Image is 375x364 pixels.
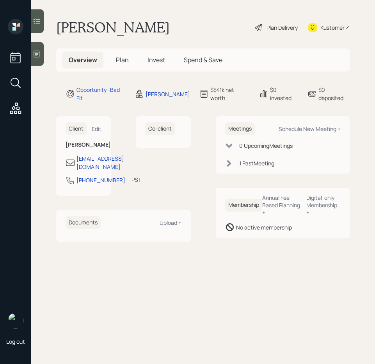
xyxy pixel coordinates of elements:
div: No active membership [236,223,292,231]
h6: Meetings [225,122,255,135]
div: PST [132,176,141,184]
div: Edit [92,125,101,133]
img: sami-boghos-headshot.png [8,313,23,328]
div: [PHONE_NUMBER] [76,176,125,184]
span: Overview [69,56,97,64]
div: Upload + [160,219,181,226]
h6: Client [66,122,87,135]
h6: Co-client [145,122,175,135]
div: [EMAIL_ADDRESS][DOMAIN_NAME] [76,154,124,171]
h6: [PERSON_NAME] [66,142,101,148]
span: Plan [116,56,129,64]
div: $541k net-worth [210,86,250,102]
div: Plan Delivery [267,23,298,32]
span: Invest [148,56,165,64]
div: Opportunity · Bad Fit [76,86,125,102]
h1: [PERSON_NAME] [56,19,170,36]
div: Schedule New Meeting + [279,125,341,133]
h6: Documents [66,216,101,229]
div: Annual Fee Based Planning + [262,194,300,216]
div: [PERSON_NAME] [146,90,190,98]
span: Spend & Save [184,56,222,64]
div: Kustomer [320,23,345,32]
h6: Membership [225,199,262,212]
div: $0 invested [270,86,298,102]
div: 1 Past Meeting [239,159,274,167]
div: 0 Upcoming Meeting s [239,142,293,150]
div: $0 deposited [318,86,350,102]
div: Digital-only Membership + [306,194,341,216]
div: Log out [6,338,25,345]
